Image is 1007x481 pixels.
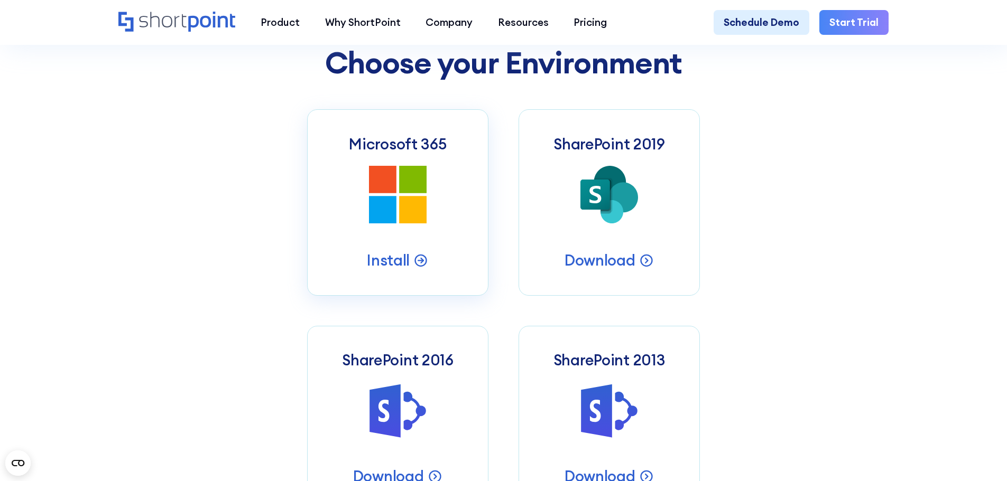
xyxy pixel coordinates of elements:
p: Install [367,250,410,270]
h3: SharePoint 2019 [553,135,665,153]
a: Resources [485,10,561,35]
a: Company [413,10,485,35]
div: Company [426,15,473,30]
a: Pricing [561,10,620,35]
a: Why ShortPoint [312,10,413,35]
a: Schedule Demo [714,10,809,35]
div: Pricing [574,15,607,30]
div: Why ShortPoint [325,15,401,30]
a: Start Trial [819,10,889,35]
button: Open CMP widget [5,450,31,476]
p: Download [565,250,635,270]
div: Resources [498,15,549,30]
div: Product [261,15,300,30]
h2: Choose your Environment [307,46,700,79]
iframe: Chat Widget [817,359,1007,481]
h3: SharePoint 2013 [553,351,666,369]
a: SharePoint 2019Download [519,109,700,295]
a: Home [118,12,235,33]
h3: Microsoft 365 [349,135,446,153]
a: Microsoft 365Install [307,109,488,295]
h3: SharePoint 2016 [342,351,454,369]
a: Product [248,10,312,35]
